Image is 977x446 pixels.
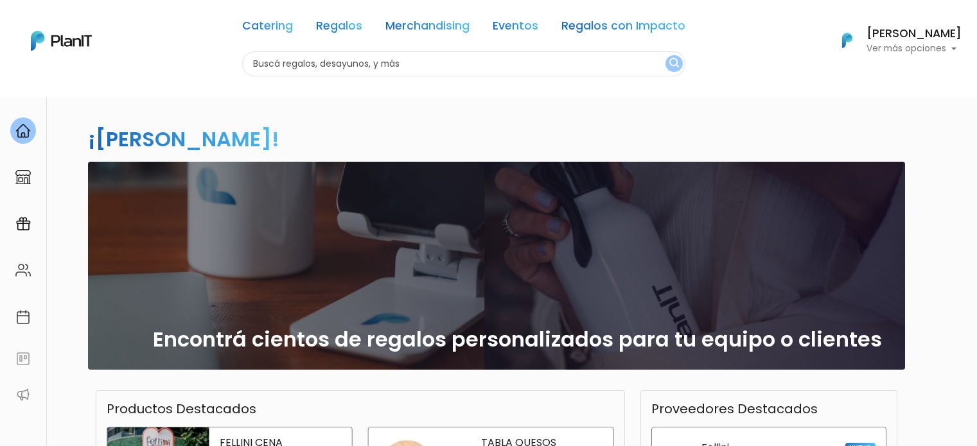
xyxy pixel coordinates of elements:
[651,401,818,416] h3: Proveedores Destacados
[385,21,470,36] a: Merchandising
[31,31,92,51] img: PlanIt Logo
[242,21,293,36] a: Catering
[825,24,962,57] button: PlanIt Logo [PERSON_NAME] Ver más opciones
[15,309,31,325] img: calendar-87d922413cdce8b2cf7b7f5f62616a5cf9e4887200fb71536465627b3292af00.svg
[316,21,362,36] a: Regalos
[15,387,31,402] img: partners-52edf745621dab592f3b2c58e3bca9d71375a7ef29c3b500c9f145b62cc070d4.svg
[15,123,31,139] img: home-e721727adea9d79c4d83392d1f703f7f8bce08238fde08b1acbfd93340b81755.svg
[107,401,256,416] h3: Productos Destacados
[15,216,31,232] img: campaigns-02234683943229c281be62815700db0a1741e53638e28bf9629b52c665b00959.svg
[15,262,31,278] img: people-662611757002400ad9ed0e3c099ab2801c6687ba6c219adb57efc949bc21e19d.svg
[15,351,31,366] img: feedback-78b5a0c8f98aac82b08bfc38622c3050aee476f2c9584af64705fc4e61158814.svg
[833,26,861,55] img: PlanIt Logo
[669,58,679,70] img: search_button-432b6d5273f82d61273b3651a40e1bd1b912527efae98b1b7a1b2c0702e16a8d.svg
[153,327,882,352] h2: Encontrá cientos de regalos personalizados para tu equipo o clientes
[867,44,962,53] p: Ver más opciones
[561,21,685,36] a: Regalos con Impacto
[88,124,279,153] h2: ¡[PERSON_NAME]!
[493,21,538,36] a: Eventos
[867,28,962,40] h6: [PERSON_NAME]
[242,51,685,76] input: Buscá regalos, desayunos, y más
[15,169,31,185] img: marketplace-4ceaa7011d94191e9ded77b95e3339b90024bf715f7c57f8cf31f2d8c509eaba.svg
